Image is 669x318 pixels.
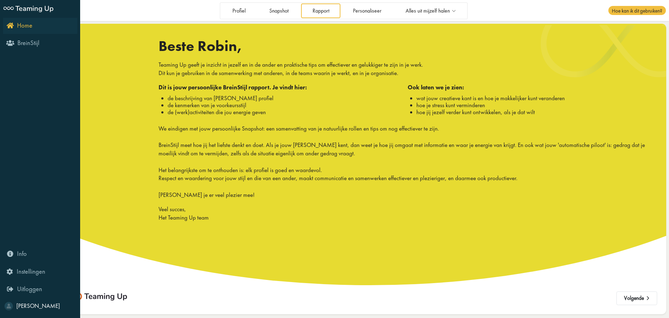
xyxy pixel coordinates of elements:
[159,61,656,77] p: Teaming Up geeft je inzicht in jezelf en in de ander en praktische tips om effectiever en gelukki...
[159,141,645,157] span: BreinStijl meet hoe jij het liefste denkt en doet. Als je jouw [PERSON_NAME] kent, dan weet je ho...
[221,3,257,18] a: Profiel
[406,8,450,14] span: Alles uit mijzelf halen
[3,18,77,34] a: Home
[394,3,466,18] a: Alles uit mijzelf halen
[17,250,27,258] span: Info
[3,246,77,262] a: Info
[3,35,77,51] a: BreinStijl
[17,285,42,293] span: Uitloggen
[168,109,408,116] li: de (werk)activiteiten die jou energie geven
[58,291,128,302] img: teaming-logo.png
[408,83,656,92] div: Ook laten we je zien:
[416,102,656,109] li: hoe je stress kunt verminderen
[159,205,656,222] p: Veel succes, Het Teaming Up team
[15,3,54,13] span: Teaming Up
[159,37,656,55] h1: Beste Robin,
[416,95,656,102] li: wat jouw creatieve kant is en hoe je makkelijker kunt veranderen
[17,267,45,276] span: Instellingen
[17,39,39,47] span: BreinStijl
[168,95,408,102] li: de beschrijving van [PERSON_NAME] profiel
[616,291,657,305] button: Volgende
[301,3,340,18] a: Rapport
[17,21,32,30] span: Home
[3,264,77,280] a: Instellingen
[153,37,656,228] div: We eindigen met jouw persoonlijke Snapshot: een samenvatting van je natuurlijke rollen en tips om...
[608,6,666,15] span: Hoe kan ik dit gebruiken?
[416,109,656,116] li: hoe jij jezelf verder kunt ontwikkelen, als je dat wilt
[3,281,77,297] a: Uitloggen
[342,3,393,18] a: Personaliseer
[16,302,60,310] span: [PERSON_NAME]
[159,158,656,199] p: Het belangrijkste om te onthouden is: elk profiel is goed en waardevol. Respect en waardering voo...
[258,3,300,18] a: Snapshot
[168,102,408,109] li: de kenmerken van je voorkeursstijl
[159,83,407,92] div: Dit is jouw persoonlijke BreinStijl rapport. Je vindt hier:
